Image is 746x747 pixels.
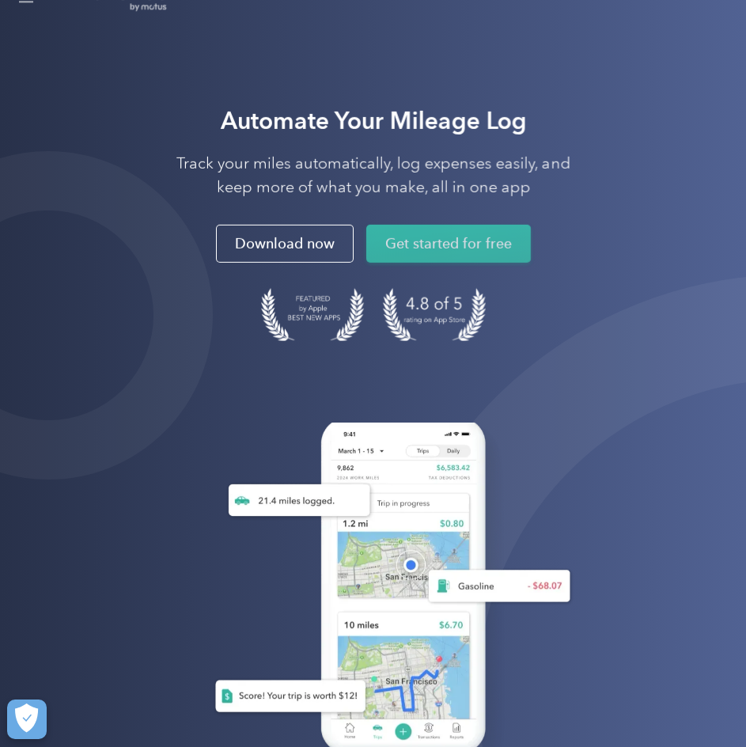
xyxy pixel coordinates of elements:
[261,288,364,341] img: Badge for Featured by Apple Best New Apps
[216,225,354,263] a: Download now
[366,225,531,263] a: Get started for free
[176,152,571,199] p: Track your miles automatically, log expenses easily, and keep more of what you make, all in one app
[220,106,526,135] strong: Automate Your Mileage Log
[7,700,47,739] button: Cookies Settings
[383,288,486,341] img: 4.9 out of 5 stars on the app store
